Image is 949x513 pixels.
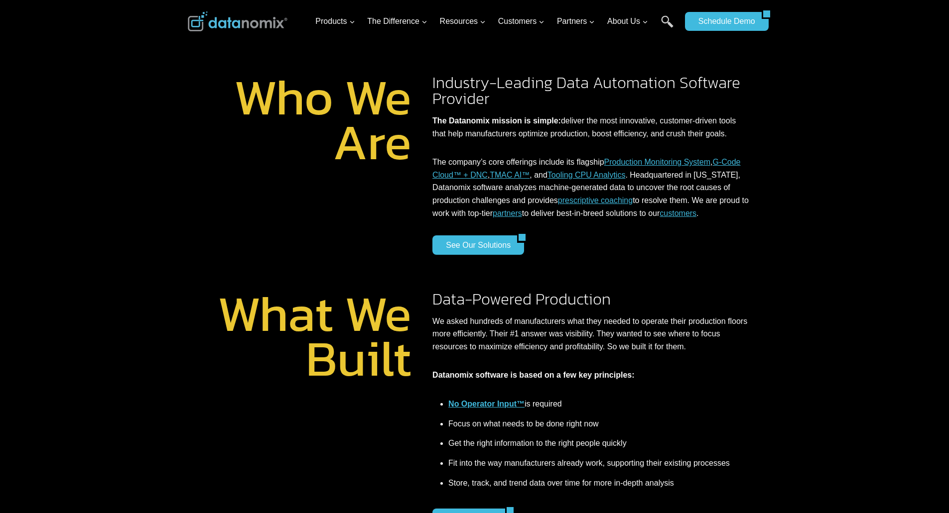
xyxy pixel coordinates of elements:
[432,315,749,353] p: We asked hundreds of manufacturers what they needed to operate their production floors more effic...
[448,433,749,453] li: Get the right information to the right people quickly
[440,15,486,28] span: Resources
[448,414,749,434] li: Focus on what needs to be done right now
[448,453,749,473] li: Fit into the way manufacturers already work, supporting their existing processes
[493,209,522,217] a: partners
[200,75,412,164] h1: Who We Are
[498,15,544,28] span: Customers
[604,158,710,166] a: Production Monitoring System
[490,171,530,179] a: TMAC AI™
[557,15,595,28] span: Partners
[188,11,287,31] img: Datanomix
[432,287,611,311] span: Data-Powered Production
[5,309,159,508] iframe: Popup CTA
[661,15,674,38] a: Search
[432,156,749,219] p: The company’s core offerings include its flagship , , , and . Headquartered in [US_STATE], Datano...
[660,209,696,217] a: customers
[432,371,634,379] strong: Datanomix software is based on a few key principles:
[432,158,740,179] a: G-Code Cloud™ + DNC
[448,400,525,408] a: No Operator Input™
[432,235,517,254] a: See Our Solutions
[558,196,633,205] a: prescriptive coaching
[685,12,762,31] a: Schedule Demo
[607,15,648,28] span: About Us
[315,15,355,28] span: Products
[432,116,561,125] strong: The Datanomix mission is simple:
[547,171,626,179] a: Tooling CPU Analytics
[367,15,427,28] span: The Difference
[448,473,749,493] li: Store, track, and trend data over time for more in-depth analysis
[200,291,412,381] h1: What We Built
[899,465,949,513] iframe: Chat Widget
[448,398,749,414] li: is required
[432,71,740,110] span: Industry-Leading Data Automation Software Provider
[432,114,749,140] p: deliver the most innovative, customer-driven tools that help manufacturers optimize production, b...
[311,5,680,38] nav: Primary Navigation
